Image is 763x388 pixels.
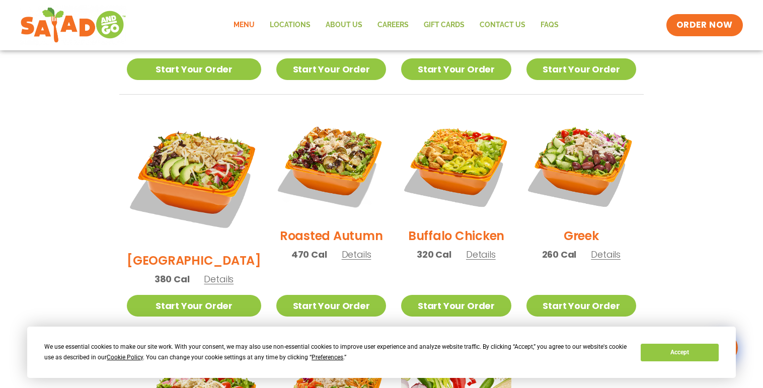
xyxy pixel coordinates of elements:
span: Cookie Policy [107,354,143,361]
a: Careers [370,14,416,37]
a: Start Your Order [276,295,386,317]
a: Start Your Order [526,295,636,317]
img: new-SAG-logo-768×292 [20,5,126,45]
a: About Us [318,14,370,37]
span: ORDER NOW [676,19,733,31]
a: Locations [262,14,318,37]
h2: [GEOGRAPHIC_DATA] [127,252,261,269]
span: Details [466,248,496,261]
a: Start Your Order [401,58,511,80]
a: Start Your Order [127,58,261,80]
h2: Roasted Autumn [280,227,383,245]
span: 380 Cal [155,272,190,286]
img: Product photo for Roasted Autumn Salad [276,110,386,219]
a: Contact Us [472,14,533,37]
a: Start Your Order [127,295,261,317]
span: 470 Cal [291,248,327,261]
h2: Buffalo Chicken [408,227,504,245]
img: Product photo for BBQ Ranch Salad [127,110,261,244]
a: Menu [226,14,262,37]
button: Accept [641,344,718,361]
nav: Menu [226,14,566,37]
a: FAQs [533,14,566,37]
a: Start Your Order [526,58,636,80]
span: Details [342,248,371,261]
a: Start Your Order [401,295,511,317]
div: We use essential cookies to make our site work. With your consent, we may also use non-essential ... [44,342,629,363]
span: Details [204,273,234,285]
a: Start Your Order [276,58,386,80]
a: ORDER NOW [666,14,743,36]
span: Details [591,248,621,261]
div: Cookie Consent Prompt [27,327,736,378]
span: Preferences [312,354,343,361]
img: Product photo for Greek Salad [526,110,636,219]
img: Product photo for Buffalo Chicken Salad [401,110,511,219]
span: 320 Cal [417,248,451,261]
span: 260 Cal [542,248,577,261]
h2: Greek [564,227,599,245]
a: GIFT CARDS [416,14,472,37]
